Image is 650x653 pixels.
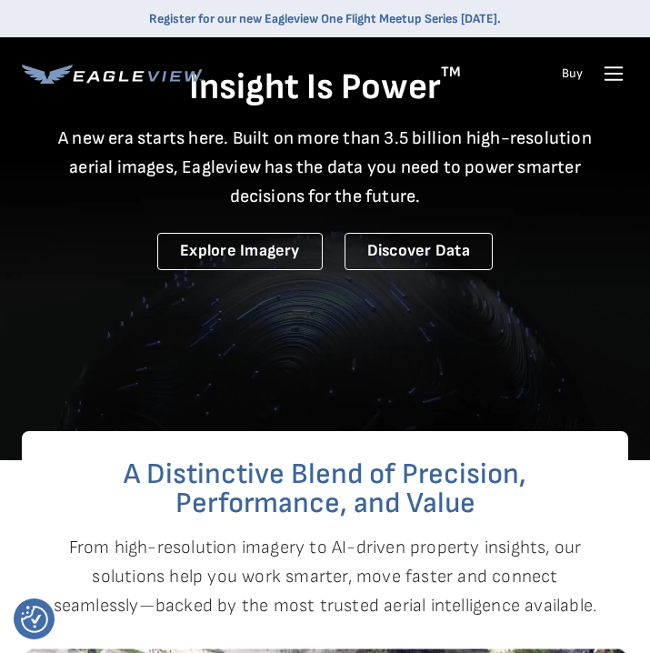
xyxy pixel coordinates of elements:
p: A new era starts here. Built on more than 3.5 billion high-resolution aerial images, Eagleview ha... [47,124,604,211]
img: Revisit consent button [21,606,48,633]
a: Explore Imagery [157,233,323,270]
p: From high-resolution imagery to AI-driven property insights, our solutions help you work smarter,... [22,533,628,620]
a: Register for our new Eagleview One Flight Meetup Series [DATE]. [149,11,501,26]
button: Consent Preferences [21,606,48,633]
a: Buy [562,65,583,82]
h2: A Distinctive Blend of Precision, Performance, and Value [22,460,628,518]
a: Discover Data [345,233,493,270]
